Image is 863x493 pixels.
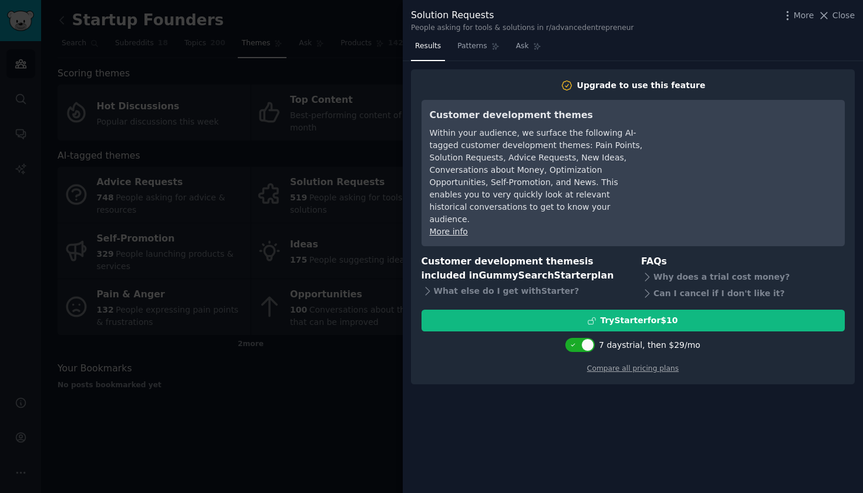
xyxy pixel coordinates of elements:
[512,37,545,61] a: Ask
[478,270,591,281] span: GummySearch Starter
[430,227,468,236] a: More info
[457,41,487,52] span: Patterns
[411,37,445,61] a: Results
[641,285,845,301] div: Can I cancel if I don't like it?
[422,254,625,283] h3: Customer development themes is included in plan
[587,364,679,373] a: Compare all pricing plans
[832,9,855,22] span: Close
[577,79,706,92] div: Upgrade to use this feature
[600,314,677,327] div: Try Starter for $10
[422,283,625,300] div: What else do I get with Starter ?
[422,310,845,331] button: TryStarterfor$10
[453,37,503,61] a: Patterns
[411,23,634,33] div: People asking for tools & solutions in r/advancedentrepreneur
[818,9,855,22] button: Close
[415,41,441,52] span: Results
[516,41,529,52] span: Ask
[430,108,644,123] h3: Customer development themes
[599,339,700,351] div: 7 days trial, then $ 29 /mo
[641,269,845,285] div: Why does a trial cost money?
[794,9,814,22] span: More
[781,9,814,22] button: More
[641,254,845,269] h3: FAQs
[430,127,644,226] div: Within your audience, we surface the following AI-tagged customer development themes: Pain Points...
[411,8,634,23] div: Solution Requests
[660,108,837,196] iframe: YouTube video player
